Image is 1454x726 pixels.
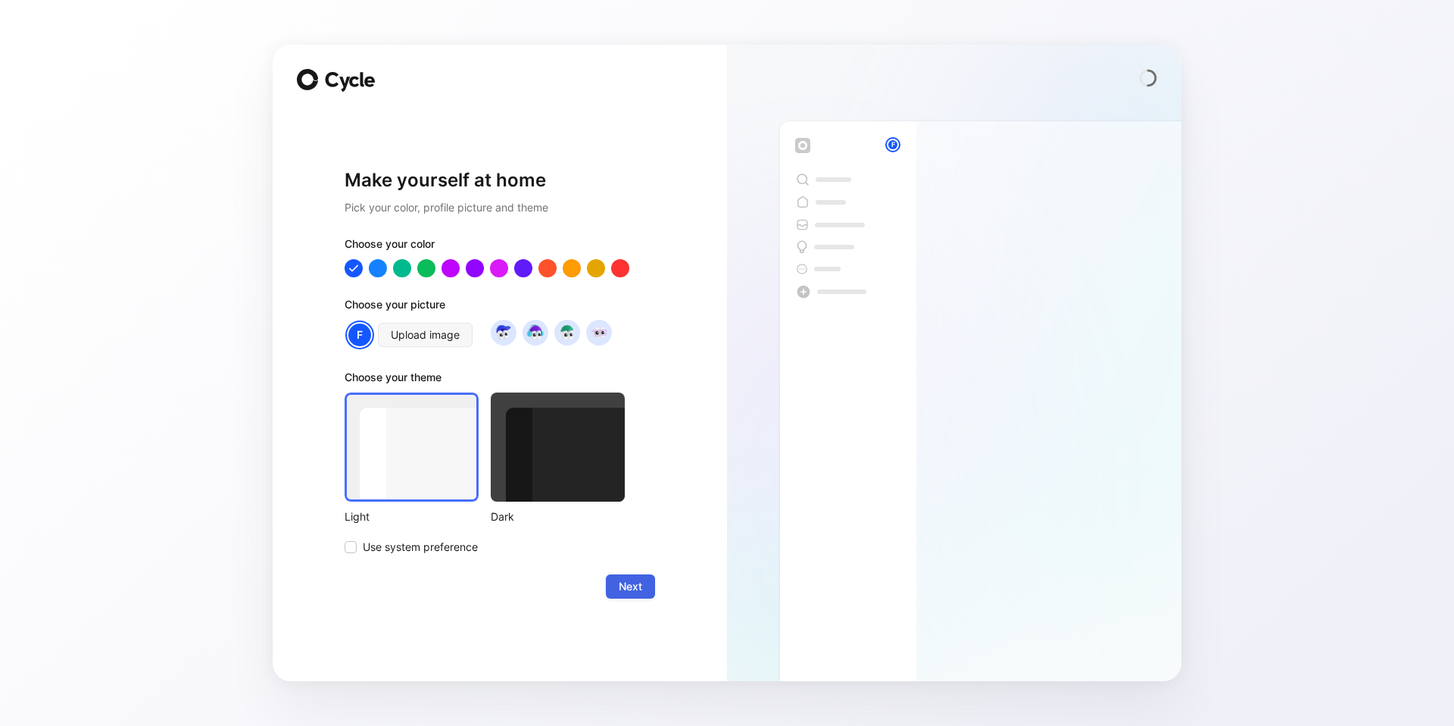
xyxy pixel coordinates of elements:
[345,199,655,217] h2: Pick your color, profile picture and theme
[588,322,609,343] img: avatar
[345,296,655,320] div: Choose your picture
[795,138,810,153] img: workspace-default-logo-wX5zAyuM.png
[363,538,478,556] span: Use system preference
[391,326,460,344] span: Upload image
[557,322,577,343] img: avatar
[493,322,513,343] img: avatar
[345,168,655,192] h1: Make yourself at home
[491,508,625,526] div: Dark
[378,323,473,347] button: Upload image
[619,577,642,596] span: Next
[345,235,655,259] div: Choose your color
[887,139,899,151] div: F
[345,508,479,526] div: Light
[345,368,625,393] div: Choose your theme
[347,322,373,348] div: F
[606,574,655,599] button: Next
[525,322,545,343] img: avatar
